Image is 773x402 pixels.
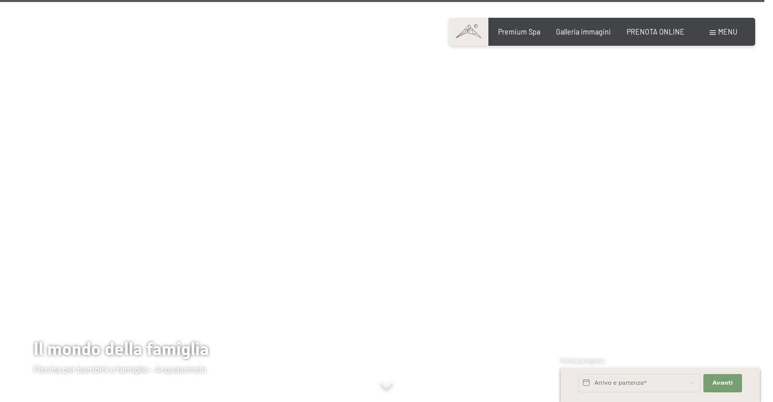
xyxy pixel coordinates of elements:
[713,379,733,387] span: Avanti
[703,374,742,392] button: Avanti
[718,27,737,36] span: Menu
[561,357,605,364] span: Richiesta express
[627,27,685,36] a: PRENOTA ONLINE
[498,27,540,36] a: Premium Spa
[556,27,611,36] a: Galleria immagini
